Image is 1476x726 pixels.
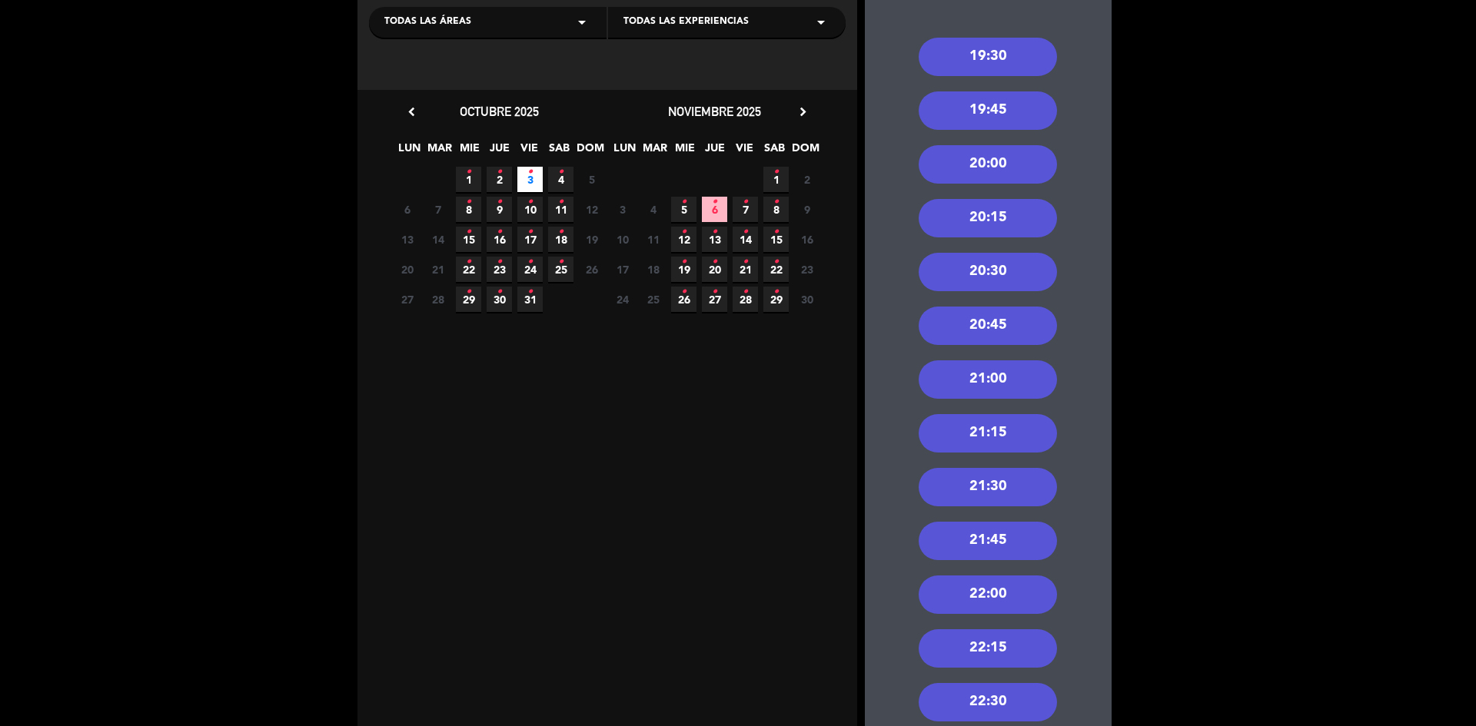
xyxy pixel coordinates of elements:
[681,190,686,214] i: •
[919,145,1057,184] div: 20:00
[466,280,471,304] i: •
[573,13,591,31] i: arrow_drop_down
[404,104,420,120] i: chevron_left
[517,227,543,252] span: 17
[487,197,512,222] span: 9
[763,227,789,252] span: 15
[558,250,563,274] i: •
[702,257,727,282] span: 20
[487,167,512,192] span: 2
[919,575,1057,614] div: 22:00
[919,91,1057,130] div: 19:45
[558,220,563,244] i: •
[794,257,819,282] span: 23
[702,287,727,312] span: 27
[517,287,543,312] span: 31
[733,287,758,312] span: 28
[702,139,727,164] span: JUE
[712,280,717,304] i: •
[681,280,686,304] i: •
[773,250,779,274] i: •
[527,220,533,244] i: •
[640,287,666,312] span: 25
[425,287,450,312] span: 28
[919,629,1057,668] div: 22:15
[487,227,512,252] span: 16
[642,139,667,164] span: MAR
[743,220,748,244] i: •
[527,250,533,274] i: •
[527,280,533,304] i: •
[640,227,666,252] span: 11
[763,167,789,192] span: 1
[425,197,450,222] span: 7
[425,257,450,282] span: 21
[743,280,748,304] i: •
[919,38,1057,76] div: 19:30
[425,227,450,252] span: 14
[702,227,727,252] span: 13
[743,190,748,214] i: •
[558,190,563,214] i: •
[671,257,696,282] span: 19
[671,287,696,312] span: 26
[712,190,717,214] i: •
[548,167,573,192] span: 4
[919,683,1057,721] div: 22:30
[794,227,819,252] span: 16
[427,139,452,164] span: MAR
[763,197,789,222] span: 8
[919,414,1057,453] div: 21:15
[610,287,635,312] span: 24
[743,250,748,274] i: •
[919,468,1057,506] div: 21:30
[487,139,512,164] span: JUE
[919,522,1057,560] div: 21:45
[394,227,420,252] span: 13
[517,167,543,192] span: 3
[762,139,787,164] span: SAB
[579,167,604,192] span: 5
[558,160,563,184] i: •
[497,250,502,274] i: •
[466,250,471,274] i: •
[763,287,789,312] span: 29
[527,190,533,214] i: •
[919,360,1057,399] div: 21:00
[671,197,696,222] span: 5
[733,257,758,282] span: 21
[795,104,811,120] i: chevron_right
[919,307,1057,345] div: 20:45
[517,197,543,222] span: 10
[794,287,819,312] span: 30
[394,287,420,312] span: 27
[733,197,758,222] span: 7
[579,197,604,222] span: 12
[397,139,422,164] span: LUN
[681,220,686,244] i: •
[384,15,471,30] span: Todas las áreas
[640,257,666,282] span: 18
[919,199,1057,237] div: 20:15
[497,280,502,304] i: •
[487,257,512,282] span: 23
[579,227,604,252] span: 19
[712,250,717,274] i: •
[702,197,727,222] span: 6
[394,257,420,282] span: 20
[773,280,779,304] i: •
[466,190,471,214] i: •
[773,160,779,184] i: •
[668,104,761,119] span: noviembre 2025
[640,197,666,222] span: 4
[548,197,573,222] span: 11
[547,139,572,164] span: SAB
[773,220,779,244] i: •
[681,250,686,274] i: •
[548,257,573,282] span: 25
[517,139,542,164] span: VIE
[466,220,471,244] i: •
[610,197,635,222] span: 3
[792,139,817,164] span: DOM
[623,15,749,30] span: Todas las experiencias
